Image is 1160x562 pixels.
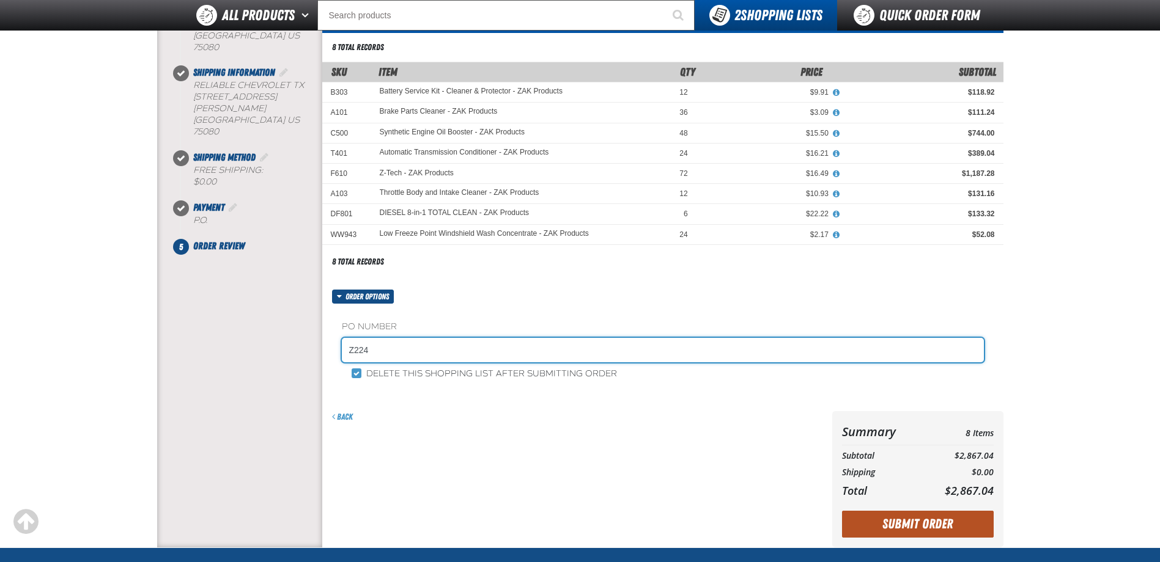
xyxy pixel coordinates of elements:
[846,169,995,178] div: $1,187.28
[679,129,687,137] span: 48
[846,108,995,117] div: $111.24
[193,92,277,102] span: [STREET_ADDRESS]
[331,65,347,78] a: SKU
[679,169,687,178] span: 72
[846,209,995,219] div: $133.32
[322,164,371,184] td: F610
[222,4,295,26] span: All Products
[227,202,239,213] a: Edit Payment
[842,481,922,500] th: Total
[380,128,525,137] a: Synthetic Engine Oil Booster - ZAK Products
[380,169,454,177] a: Z-Tech - ZAK Products
[921,464,993,481] td: $0.00
[734,7,741,24] strong: 2
[380,209,530,217] a: DIESEL 8-in-1 TOTAL CLEAN - ZAK Products
[705,108,829,117] div: $3.09
[829,169,844,180] button: View All Prices for Z-Tech - ZAK Products
[193,126,219,137] bdo: 75080
[829,108,844,119] button: View All Prices for Brake Parts Cleaner - ZAK Products
[705,128,829,138] div: $15.50
[352,368,361,378] input: Delete this shopping list after submitting order
[258,151,270,163] a: Edit Shipping Method
[679,189,687,198] span: 12
[705,230,829,239] div: $2.17
[684,210,688,218] span: 6
[705,209,829,219] div: $22.22
[322,103,371,123] td: A101
[921,421,993,442] td: 8 Items
[12,508,39,535] div: Scroll to the top
[679,230,687,239] span: 24
[332,256,384,268] div: 8 total records
[705,87,829,97] div: $9.91
[680,65,695,78] span: Qty
[287,31,300,41] span: US
[345,290,394,304] span: Order options
[193,177,216,187] strong: $0.00
[193,240,245,252] span: Order Review
[705,148,829,158] div: $16.21
[829,128,844,139] button: View All Prices for Synthetic Engine Oil Booster - ZAK Products
[332,290,394,304] button: Order options
[829,209,844,220] button: View All Prices for DIESEL 8-in-1 TOTAL CLEAN - ZAK Products
[829,148,844,159] button: View All Prices for Automatic Transmission Conditioner - ZAK Products
[734,7,822,24] span: Shopping Lists
[379,65,397,78] span: Item
[181,239,322,254] li: Order Review. Step 5 of 5. Not Completed
[829,230,844,241] button: View All Prices for Low Freeze Point Windshield Wash Concentrate - ZAK Products
[679,108,687,117] span: 36
[181,65,322,150] li: Shipping Information. Step 2 of 5. Completed
[181,150,322,200] li: Shipping Method. Step 3 of 5. Completed
[193,42,219,53] bdo: 75080
[846,189,995,199] div: $131.16
[380,148,549,157] a: Automatic Transmission Conditioner - ZAK Products
[846,148,995,158] div: $389.04
[322,224,371,244] td: WW943
[352,368,617,380] label: Delete this shopping list after submitting order
[945,483,994,498] span: $2,867.04
[181,200,322,239] li: Payment. Step 4 of 5. Completed
[846,230,995,239] div: $52.08
[193,31,285,41] span: [GEOGRAPHIC_DATA]
[322,204,371,224] td: DF801
[193,151,256,163] span: Shipping Method
[193,115,285,125] span: [GEOGRAPHIC_DATA]
[380,189,539,197] a: Throttle Body and Intake Cleaner - ZAK Products
[322,82,371,103] td: B303
[193,67,275,78] span: Shipping Information
[921,448,993,464] td: $2,867.04
[842,421,922,442] th: Summary
[842,511,994,538] button: Submit Order
[842,464,922,481] th: Shipping
[959,65,996,78] span: Subtotal
[173,239,189,255] span: 5
[193,215,322,227] div: P.O.
[846,87,995,97] div: $118.92
[380,87,563,96] a: Battery Service Kit - Cleaner & Protector - ZAK Products
[193,165,322,188] div: Free Shipping:
[705,189,829,199] div: $10.93
[332,42,384,53] div: 8 total records
[193,103,266,114] span: [PERSON_NAME]
[679,149,687,158] span: 24
[829,87,844,98] button: View All Prices for Battery Service Kit - Cleaner & Protector - ZAK Products
[332,412,353,421] a: Back
[287,115,300,125] span: US
[380,108,498,116] a: Brake Parts Cleaner - ZAK Products
[800,65,822,78] span: Price
[322,184,371,204] td: A103
[380,230,589,238] a: Low Freeze Point Windshield Wash Concentrate - ZAK Products
[322,143,371,163] td: T401
[679,88,687,97] span: 12
[842,448,922,464] th: Subtotal
[193,80,304,90] span: Reliable Chevrolet TX
[278,67,290,78] a: Edit Shipping Information
[342,321,984,333] label: PO Number
[705,169,829,178] div: $16.49
[193,202,224,213] span: Payment
[829,189,844,200] button: View All Prices for Throttle Body and Intake Cleaner - ZAK Products
[322,123,371,143] td: C500
[846,128,995,138] div: $744.00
